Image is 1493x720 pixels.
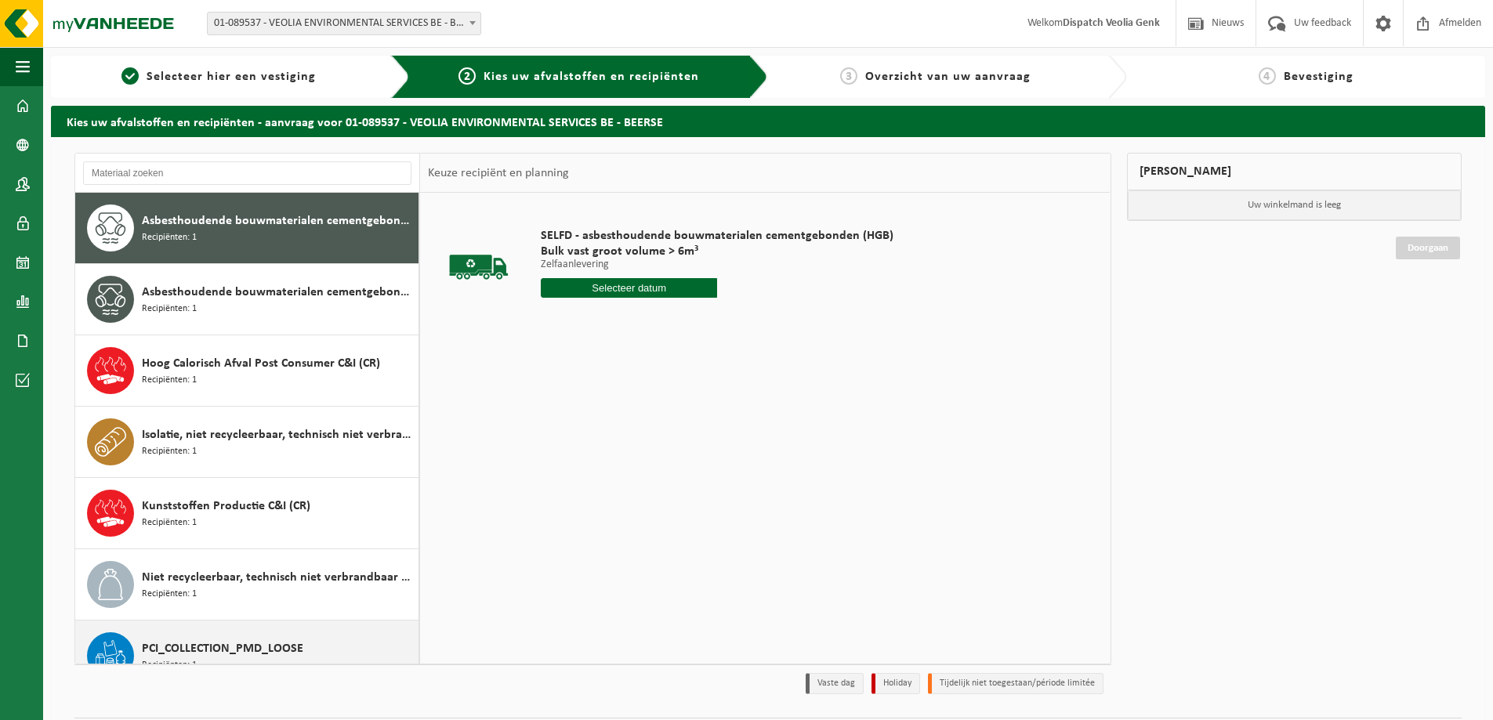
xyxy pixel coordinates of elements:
[458,67,476,85] span: 2
[1396,237,1460,259] a: Doorgaan
[865,71,1031,83] span: Overzicht van uw aanvraag
[75,264,419,335] button: Asbesthoudende bouwmaterialen cementgebonden met isolatie(hechtgebonden) Recipiënten: 1
[541,278,717,298] input: Selecteer datum
[75,193,419,264] button: Asbesthoudende bouwmaterialen cementgebonden (hechtgebonden) Recipiënten: 1
[75,549,419,621] button: Niet recycleerbaar, technisch niet verbrandbaar afval (brandbaar) Recipiënten: 1
[121,67,139,85] span: 1
[142,230,197,245] span: Recipiënten: 1
[207,12,481,35] span: 01-089537 - VEOLIA ENVIRONMENTAL SERVICES BE - BEERSE
[142,212,415,230] span: Asbesthoudende bouwmaterialen cementgebonden (hechtgebonden)
[75,407,419,478] button: Isolatie, niet recycleerbaar, technisch niet verbrandbaar (brandbaar) Recipiënten: 1
[142,568,415,587] span: Niet recycleerbaar, technisch niet verbrandbaar afval (brandbaar)
[484,71,699,83] span: Kies uw afvalstoffen en recipiënten
[142,373,197,388] span: Recipiënten: 1
[208,13,480,34] span: 01-089537 - VEOLIA ENVIRONMENTAL SERVICES BE - BEERSE
[1259,67,1276,85] span: 4
[142,283,415,302] span: Asbesthoudende bouwmaterialen cementgebonden met isolatie(hechtgebonden)
[142,302,197,317] span: Recipiënten: 1
[541,228,893,244] span: SELFD - asbesthoudende bouwmaterialen cementgebonden (HGB)
[1284,71,1353,83] span: Bevestiging
[75,478,419,549] button: Kunststoffen Productie C&I (CR) Recipiënten: 1
[1128,190,1462,220] p: Uw winkelmand is leeg
[147,71,316,83] span: Selecteer hier een vestiging
[541,244,893,259] span: Bulk vast groot volume > 6m³
[420,154,577,193] div: Keuze recipiënt en planning
[142,425,415,444] span: Isolatie, niet recycleerbaar, technisch niet verbrandbaar (brandbaar)
[142,497,310,516] span: Kunststoffen Productie C&I (CR)
[806,673,864,694] li: Vaste dag
[83,161,411,185] input: Materiaal zoeken
[928,673,1103,694] li: Tijdelijk niet toegestaan/période limitée
[142,658,197,673] span: Recipiënten: 1
[1127,153,1462,190] div: [PERSON_NAME]
[142,516,197,530] span: Recipiënten: 1
[872,673,920,694] li: Holiday
[541,259,893,270] p: Zelfaanlevering
[142,639,303,658] span: PCI_COLLECTION_PMD_LOOSE
[51,106,1485,136] h2: Kies uw afvalstoffen en recipiënten - aanvraag voor 01-089537 - VEOLIA ENVIRONMENTAL SERVICES BE ...
[59,67,379,86] a: 1Selecteer hier een vestiging
[75,335,419,407] button: Hoog Calorisch Afval Post Consumer C&I (CR) Recipiënten: 1
[840,67,857,85] span: 3
[142,444,197,459] span: Recipiënten: 1
[75,621,419,692] button: PCI_COLLECTION_PMD_LOOSE Recipiënten: 1
[142,587,197,602] span: Recipiënten: 1
[1063,17,1160,29] strong: Dispatch Veolia Genk
[142,354,380,373] span: Hoog Calorisch Afval Post Consumer C&I (CR)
